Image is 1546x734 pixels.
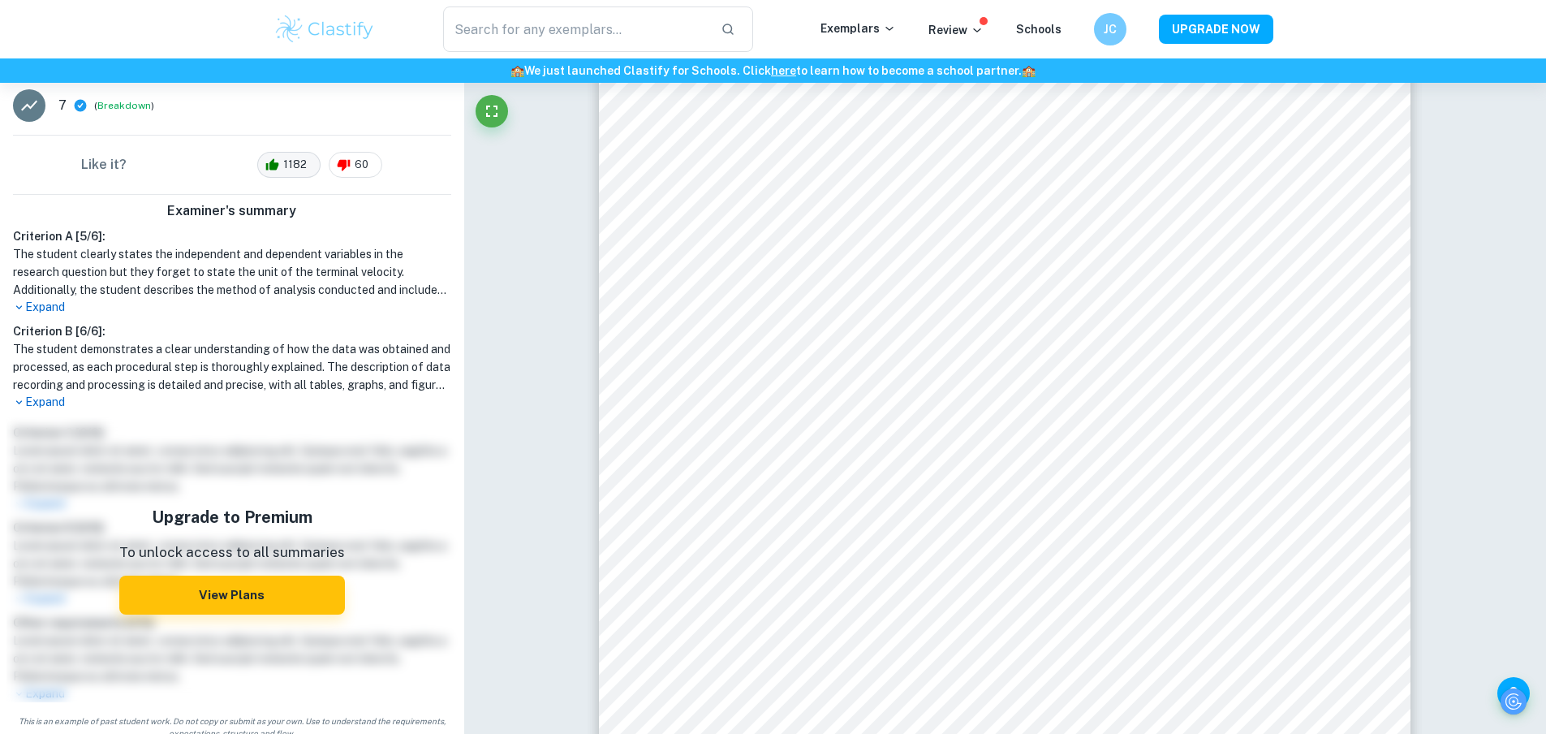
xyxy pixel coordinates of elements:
[928,21,984,39] p: Review
[1497,677,1530,710] button: Help and Feedback
[13,340,451,394] h1: The student demonstrates a clear understanding of how the data was obtained and processed, as eac...
[257,152,321,178] div: 1182
[119,576,345,615] button: View Plans
[13,227,451,245] h6: Criterion A [ 5 / 6 ]:
[94,98,154,114] span: ( )
[1022,64,1036,77] span: 🏫
[81,155,127,175] h6: Like it?
[346,157,377,173] span: 60
[476,95,508,127] button: Fullscreen
[13,299,451,316] p: Expand
[820,19,896,37] p: Exemplars
[3,62,1543,80] h6: We just launched Clastify for Schools. Click to learn how to become a school partner.
[273,13,377,45] img: Clastify logo
[510,64,524,77] span: 🏫
[329,152,382,178] div: 60
[1016,23,1062,36] a: Schools
[58,96,67,115] p: 7
[6,201,458,221] h6: Examiner's summary
[119,505,345,529] h5: Upgrade to Premium
[274,157,316,173] span: 1182
[119,542,345,563] p: To unlock access to all summaries
[97,98,151,113] button: Breakdown
[13,394,451,411] p: Expand
[13,322,451,340] h6: Criterion B [ 6 / 6 ]:
[1159,15,1273,44] button: UPGRADE NOW
[13,245,451,299] h1: The student clearly states the independent and dependent variables in the research question but t...
[1100,20,1119,38] h6: JC
[1094,13,1126,45] button: JC
[771,64,796,77] a: here
[443,6,708,52] input: Search for any exemplars...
